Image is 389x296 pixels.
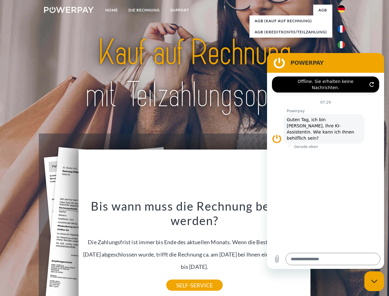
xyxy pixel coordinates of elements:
div: Die Zahlungsfrist ist immer bis Ende des aktuellen Monats. Wenn die Bestellung z.B. am [DATE] abg... [82,199,307,285]
img: it [338,41,345,48]
img: title-powerpay_de.svg [59,30,330,118]
iframe: Messaging-Fenster [267,53,384,269]
img: logo-powerpay-white.svg [44,7,94,13]
img: fr [338,25,345,33]
a: Home [100,5,123,16]
a: SUPPORT [165,5,194,16]
a: agb [313,5,332,16]
h3: Bis wann muss die Rechnung bezahlt werden? [82,199,307,228]
a: DIE RECHNUNG [123,5,165,16]
a: AGB (Kreditkonto/Teilzahlung) [249,27,332,38]
img: de [338,5,345,13]
a: AGB (Kauf auf Rechnung) [249,15,332,27]
iframe: Schaltfläche zum Öffnen des Messaging-Fensters; Konversation läuft [364,271,384,291]
a: SELF-SERVICE [166,280,223,291]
